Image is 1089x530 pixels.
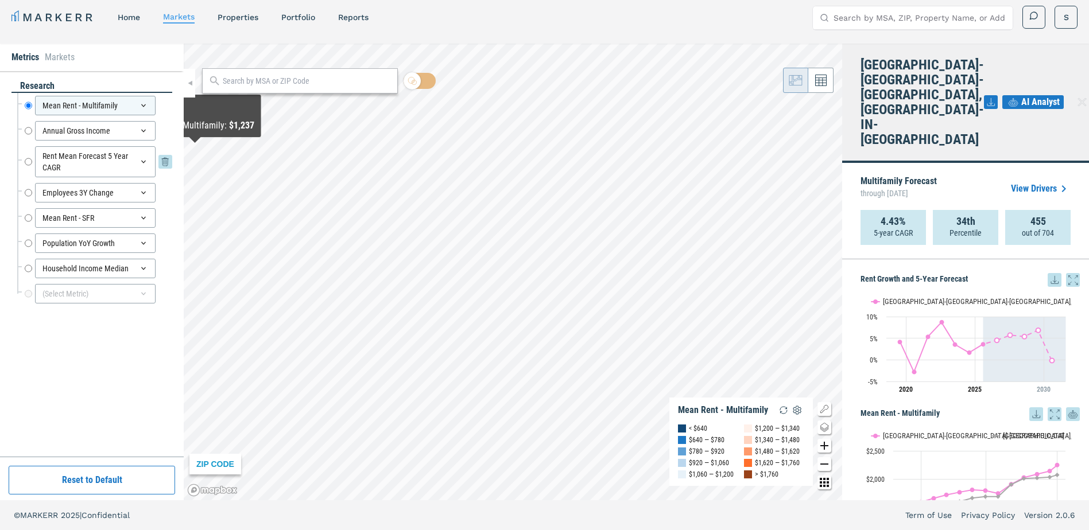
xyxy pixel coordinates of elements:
[905,509,952,521] a: Term of Use
[1055,463,1060,467] path: Monday, 14 Jul, 20:00, 2,248.57. Chicago-Naperville-Elgin, IL-IN-WI.
[1008,333,1013,337] path: Thursday, 29 Jul, 20:00, 5.72. Chicago-Naperville-Elgin, IL-IN-WI.
[689,457,729,469] div: $920 — $1,060
[956,216,975,227] strong: 34th
[187,484,238,497] a: Mapbox logo
[944,493,949,497] path: Wednesday, 14 Dec, 19:00, 1,721.61. Chicago-Naperville-Elgin, IL-IN-WI.
[1024,509,1075,521] a: Version 2.0.6
[755,446,800,457] div: $1,480 — $1,620
[229,120,254,131] b: $1,237
[861,273,1080,287] h5: Rent Growth and 5-Year Forecast
[35,233,156,253] div: Population YoY Growth
[35,146,156,177] div: Rent Mean Forecast 5 Year CAGR
[689,446,724,457] div: $780 — $920
[35,183,156,202] div: Employees 3Y Change
[1064,11,1069,23] span: S
[1022,334,1027,339] path: Saturday, 29 Jul, 20:00, 5.39. Chicago-Naperville-Elgin, IL-IN-WI.
[932,496,936,500] path: Monday, 14 Dec, 19:00, 1,661.78. Chicago-Naperville-Elgin, IL-IN-WI.
[135,99,254,132] div: Map Tooltip Content
[689,423,707,434] div: < $640
[950,227,982,239] p: Percentile
[817,439,831,453] button: Zoom in map button
[35,208,156,228] div: Mean Rent - SFR
[861,287,1080,402] div: Rent Growth and 5-Year Forecast. Highcharts interactive chart.
[678,404,768,416] div: Mean Rent - Multifamily
[1055,473,1060,477] path: Monday, 14 Jul, 20:00, 2,075.34. USA.
[755,469,778,480] div: > $1,760
[866,313,878,321] text: 10%
[218,13,258,22] a: properties
[983,488,988,493] path: Saturday, 14 Dec, 19:00, 1,797.85. Chicago-Naperville-Elgin, IL-IN-WI.
[184,44,842,500] canvas: Map
[20,510,61,520] span: MARKERR
[9,466,175,494] button: Reset to Default
[861,407,1080,421] h5: Mean Rent - Multifamily
[35,96,156,115] div: Mean Rent - Multifamily
[135,119,254,132] div: Mean Rent - Multifamily :
[1022,476,1026,481] path: Wednesday, 14 Dec, 19:00, 2,011.85. USA.
[912,369,917,374] path: Wednesday, 29 Jul, 20:00, -2.81. Chicago-Naperville-Elgin, IL-IN-WI.
[1048,474,1052,479] path: Saturday, 14 Dec, 19:00, 2,037.17. USA.
[118,13,140,22] a: home
[790,403,804,417] img: Settings
[689,469,734,480] div: $1,060 — $1,200
[11,50,39,64] li: Metrics
[870,335,878,343] text: 5%
[1036,328,1041,333] path: Sunday, 29 Jul, 20:00, 6.85. Chicago-Naperville-Elgin, IL-IN-WI.
[35,121,156,141] div: Annual Gross Income
[834,6,1006,29] input: Search by MSA, ZIP, Property Name, or Address
[1035,476,1040,480] path: Thursday, 14 Dec, 19:00, 2,021.91. USA.
[898,340,902,344] path: Monday, 29 Jul, 20:00, 4.11. Chicago-Naperville-Elgin, IL-IN-WI.
[1002,95,1064,109] button: AI Analyst
[755,423,800,434] div: $1,200 — $1,340
[755,457,800,469] div: $1,620 — $1,760
[817,476,831,489] button: Other options map button
[870,356,878,364] text: 0%
[189,454,241,474] div: ZIP CODE
[981,342,986,346] path: Tuesday, 29 Jul, 20:00, 3.6. Chicago-Naperville-Elgin, IL-IN-WI.
[874,227,913,239] p: 5-year CAGR
[338,13,369,22] a: reports
[163,12,195,21] a: markets
[689,434,724,446] div: $640 — $780
[996,494,1001,499] path: Monday, 14 Dec, 19:00, 1,690.98. USA.
[968,385,982,393] tspan: 2025
[861,57,984,147] h4: [GEOGRAPHIC_DATA]-[GEOGRAPHIC_DATA]-[GEOGRAPHIC_DATA], [GEOGRAPHIC_DATA]-IN-[GEOGRAPHIC_DATA]
[61,510,82,520] span: 2025 |
[983,494,988,499] path: Saturday, 14 Dec, 19:00, 1,691.12. USA.
[223,75,392,87] input: Search by MSA or ZIP Code
[861,186,937,201] span: through [DATE]
[777,403,790,417] img: Reload Legend
[45,50,75,64] li: Markets
[281,13,315,22] a: Portfolio
[35,284,156,303] div: (Select Metric)
[1021,95,1060,109] span: AI Analyst
[961,509,1015,521] a: Privacy Policy
[135,110,254,119] div: As of : [DATE]
[1037,385,1051,393] tspan: 2030
[817,420,831,434] button: Change style map button
[967,350,972,355] path: Monday, 29 Jul, 20:00, 1.66. Chicago-Naperville-Elgin, IL-IN-WI.
[82,510,130,520] span: Confidential
[1050,358,1055,363] path: Monday, 29 Jul, 20:00, -0.17. Chicago-Naperville-Elgin, IL-IN-WI.
[1055,6,1078,29] button: S
[953,342,958,347] path: Saturday, 29 Jul, 20:00, 3.53. Chicago-Naperville-Elgin, IL-IN-WI.
[995,338,999,342] path: Wednesday, 29 Jul, 20:00, 4.52. Chicago-Naperville-Elgin, IL-IN-WI.
[871,290,979,299] button: Show Chicago-Naperville-Elgin, IL-IN-WI
[861,287,1071,402] svg: Interactive chart
[135,99,254,110] div: 60018
[1003,431,1064,440] text: [GEOGRAPHIC_DATA]
[817,402,831,416] button: Show/Hide Legend Map Button
[14,510,20,520] span: ©
[970,496,975,500] path: Friday, 14 Dec, 19:00, 1,665.71. USA.
[35,259,156,278] div: Household Income Median
[817,457,831,471] button: Zoom out map button
[1022,227,1054,239] p: out of 704
[11,80,172,93] div: research
[11,9,95,25] a: MARKERR
[866,476,885,484] text: $2,000
[970,488,975,492] path: Friday, 14 Dec, 19:00, 1,810.29. Chicago-Naperville-Elgin, IL-IN-WI.
[866,447,885,455] text: $2,500
[1009,482,1014,487] path: Tuesday, 14 Dec, 19:00, 1,904.16. USA.
[868,378,878,386] text: -5%
[861,177,937,201] p: Multifamily Forecast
